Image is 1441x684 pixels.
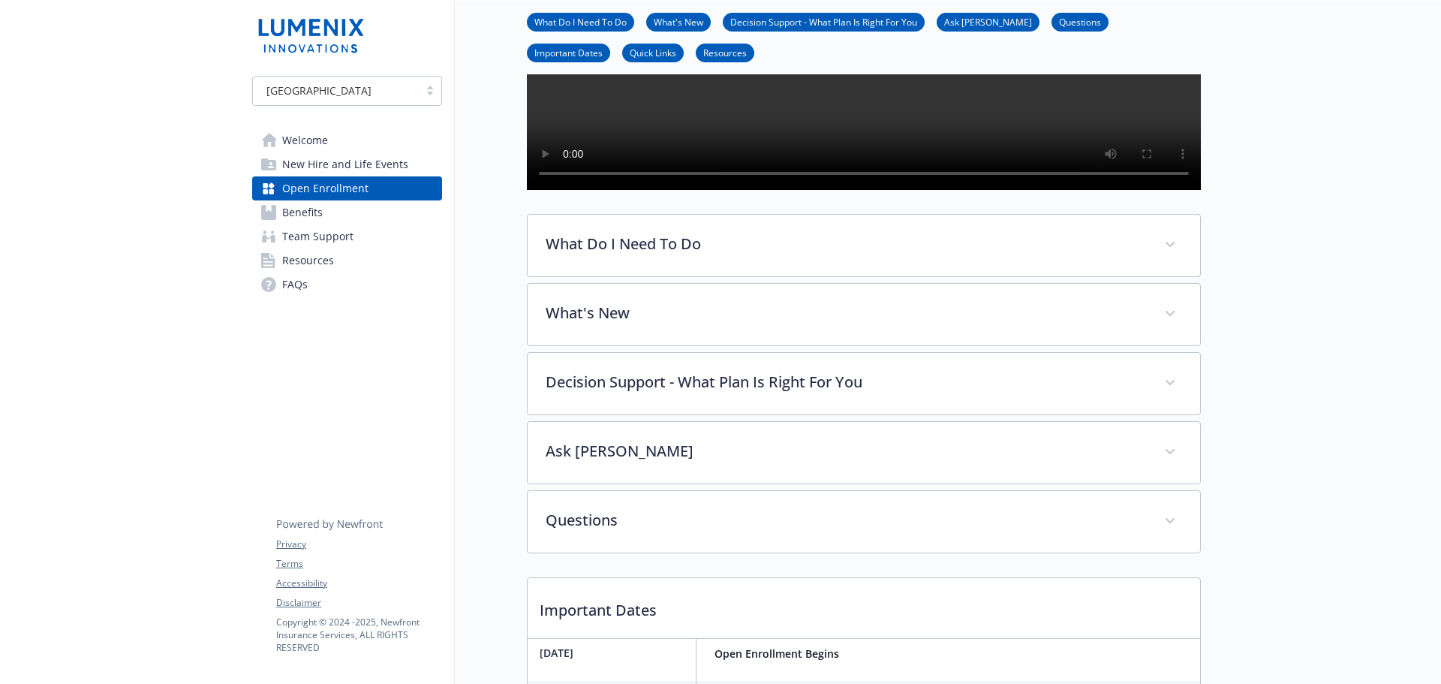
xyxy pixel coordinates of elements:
a: Terms [276,557,441,571]
a: Accessibility [276,577,441,590]
a: New Hire and Life Events [252,152,442,176]
p: [DATE] [540,645,690,661]
p: Copyright © 2024 - 2025 , Newfront Insurance Services, ALL RIGHTS RESERVED [276,616,441,654]
a: Team Support [252,224,442,249]
span: Resources [282,249,334,273]
span: New Hire and Life Events [282,152,408,176]
span: Open Enrollment [282,176,369,200]
span: Welcome [282,128,328,152]
a: Privacy [276,538,441,551]
a: Resources [252,249,442,273]
span: [GEOGRAPHIC_DATA] [266,83,372,98]
p: Decision Support - What Plan Is Right For You [546,371,1146,393]
a: Benefits [252,200,442,224]
span: Benefits [282,200,323,224]
a: Quick Links [622,45,684,59]
p: Important Dates [528,578,1200,634]
a: What's New [646,14,711,29]
span: Team Support [282,224,353,249]
strong: Open Enrollment Begins [714,646,839,661]
p: What's New [546,302,1146,324]
p: Ask [PERSON_NAME] [546,440,1146,463]
a: Welcome [252,128,442,152]
a: Important Dates [527,45,610,59]
div: What's New [528,284,1200,345]
p: What Do I Need To Do [546,233,1146,255]
div: Ask [PERSON_NAME] [528,422,1200,484]
div: What Do I Need To Do [528,215,1200,276]
p: Questions [546,509,1146,532]
a: Questions [1051,14,1109,29]
a: What Do I Need To Do [527,14,634,29]
a: FAQs [252,273,442,297]
a: Resources [696,45,754,59]
span: [GEOGRAPHIC_DATA] [260,83,411,98]
a: Decision Support - What Plan Is Right For You [723,14,925,29]
span: FAQs [282,273,308,297]
a: Disclaimer [276,596,441,610]
div: Decision Support - What Plan Is Right For You [528,353,1200,414]
div: Questions [528,491,1200,553]
a: Ask [PERSON_NAME] [937,14,1039,29]
a: Open Enrollment [252,176,442,200]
